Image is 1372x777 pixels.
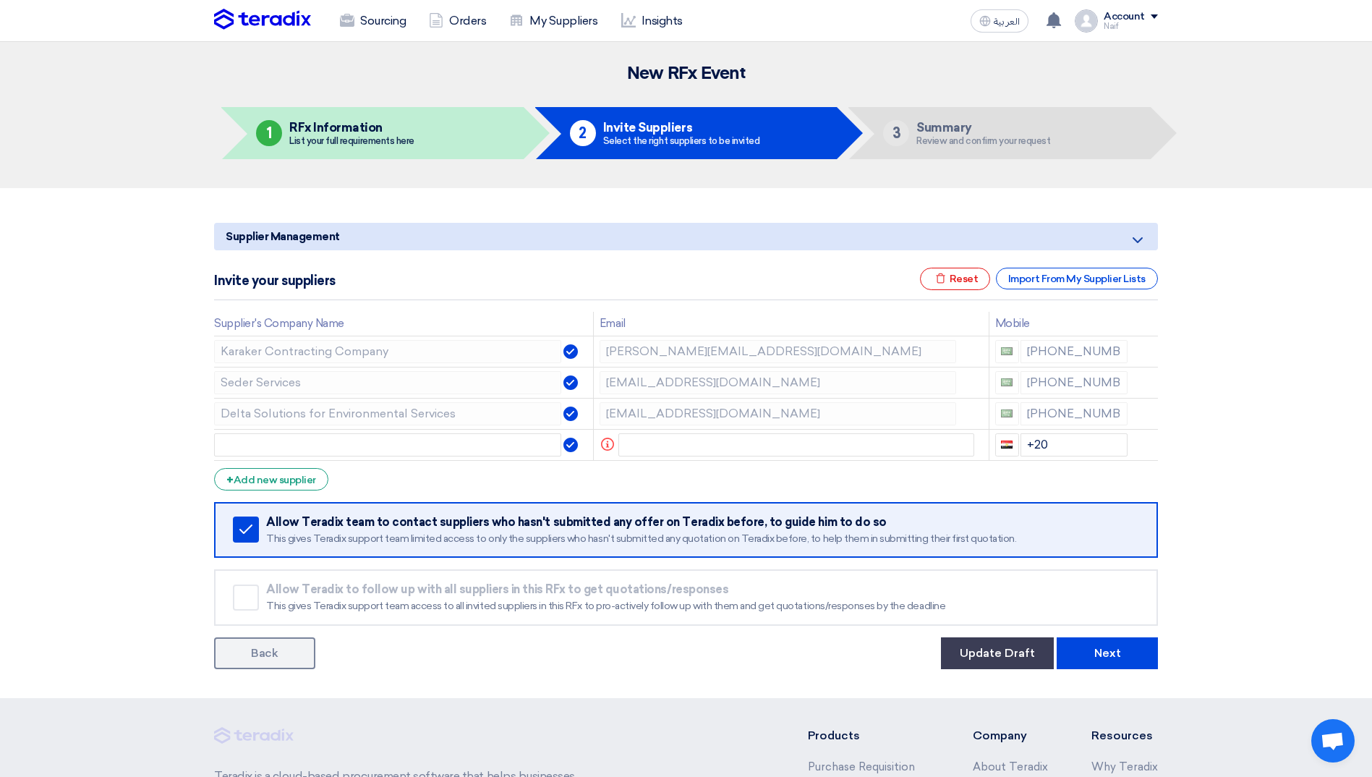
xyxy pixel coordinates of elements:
input: Supplier Name [214,371,561,394]
img: Verified Account [563,375,578,390]
a: Why Teradix [1091,760,1158,773]
div: Review and confirm your request [916,136,1050,145]
input: Supplier Name [214,340,561,363]
li: Products [808,727,930,744]
h5: Invite Suppliers [603,121,760,134]
input: Email [600,340,956,363]
input: Supplier Name [214,402,561,425]
span: + [226,473,234,487]
a: Insights [610,5,694,37]
a: Purchase Requisition [808,760,915,773]
div: 3 [883,120,909,146]
img: profile_test.png [1075,9,1098,33]
span: العربية [994,17,1020,27]
input: Email [600,402,956,425]
img: Verified Account [563,407,578,421]
div: Select the right suppliers to be invited [603,136,760,145]
button: العربية [971,9,1028,33]
div: Naif [1104,22,1158,30]
div: This gives Teradix support team access to all invited suppliers in this RFx to pro-actively follo... [266,600,1138,613]
li: Company [973,727,1048,744]
h2: New RFx Event [214,64,1158,84]
button: Next [1057,637,1158,669]
h5: Invite your suppliers [214,273,336,288]
input: Email [600,371,956,394]
div: Import From My Supplier Lists [996,268,1158,289]
th: Supplier's Company Name [214,312,593,336]
img: Teradix logo [214,9,311,30]
div: List your full requirements here [289,136,414,145]
div: Add new supplier [214,468,328,491]
div: Allow Teradix to follow up with all suppliers in this RFx to get quotations/responses [266,582,1138,597]
input: Email [618,433,975,457]
img: Verified Account [563,344,578,359]
h5: RFx Information [289,121,414,134]
div: 1 [256,120,282,146]
img: Verified Account [563,438,578,452]
button: Update Draft [941,637,1054,669]
div: Account [1104,11,1145,23]
h5: Summary [916,121,1050,134]
div: Reset [920,268,991,290]
input: Supplier Name [214,433,561,457]
a: My Suppliers [498,5,609,37]
li: Resources [1091,727,1158,744]
input: Enter phone number [1021,433,1128,457]
div: 2 [570,120,596,146]
th: Mobile [989,312,1133,336]
th: Email [593,312,989,336]
a: Back [214,637,315,669]
a: About Teradix [973,760,1048,773]
div: Allow Teradix team to contact suppliers who hasn't submitted any offer on Teradix before, to guid... [266,515,1138,530]
div: This gives Teradix support team limited access to only the suppliers who hasn't submitted any quo... [266,532,1138,545]
a: Sourcing [328,5,417,37]
div: Open chat [1311,719,1355,763]
h5: Supplier Management [214,223,1158,250]
a: Orders [417,5,498,37]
